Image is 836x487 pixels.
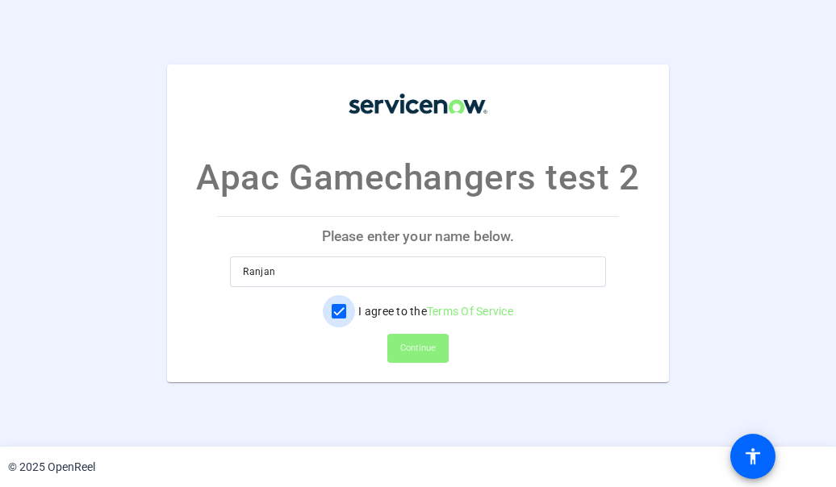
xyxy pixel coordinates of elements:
[387,334,449,363] button: Continue
[196,152,639,205] p: Apac Gamechangers test 2
[355,303,513,319] label: I agree to the
[8,459,95,476] div: © 2025 OpenReel
[337,81,499,127] img: company-logo
[400,336,436,360] span: Continue
[427,305,513,318] a: Terms Of Service
[743,447,763,466] mat-icon: accessibility
[217,218,618,256] p: Please enter your name below.
[243,262,592,281] input: Enter your name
